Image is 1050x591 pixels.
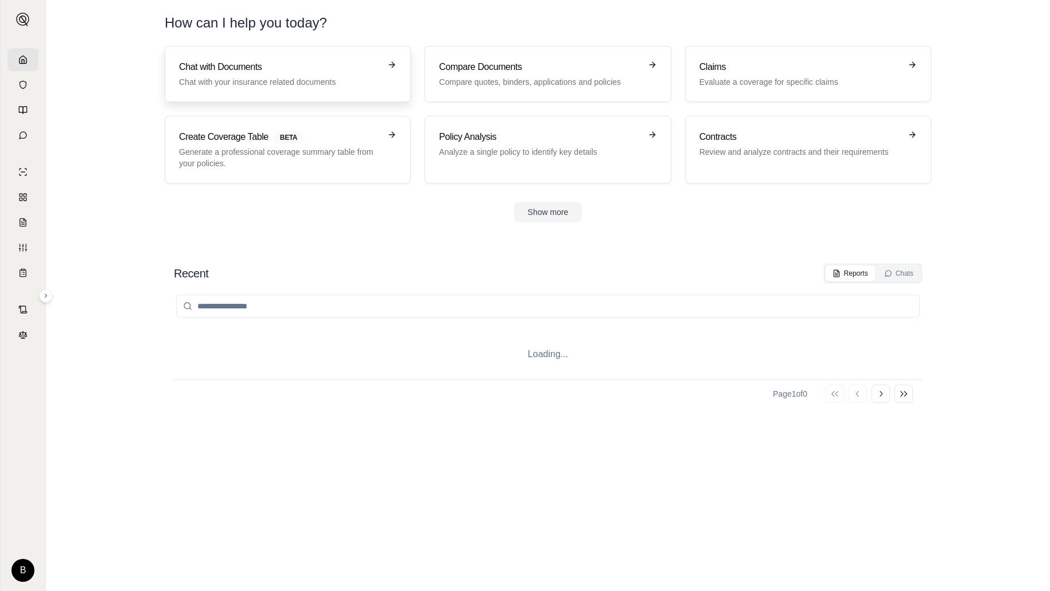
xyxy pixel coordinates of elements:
[833,269,868,278] div: Reports
[179,146,380,169] p: Generate a professional coverage summary table from your policies.
[273,131,304,144] span: BETA
[699,60,901,74] h3: Claims
[425,46,671,102] a: Compare DocumentsCompare quotes, binders, applications and policies
[174,329,922,379] div: Loading...
[514,202,582,222] button: Show more
[699,130,901,144] h3: Contracts
[16,13,30,26] img: Expand sidebar
[165,116,411,183] a: Create Coverage TableBETAGenerate a professional coverage summary table from your policies.
[7,261,38,284] a: Coverage Table
[11,559,34,582] div: B
[7,48,38,71] a: Home
[877,265,920,281] button: Chats
[439,76,640,88] p: Compare quotes, binders, applications and policies
[699,146,901,158] p: Review and analyze contracts and their requirements
[439,60,640,74] h3: Compare Documents
[439,130,640,144] h3: Policy Analysis
[685,116,931,183] a: ContractsReview and analyze contracts and their requirements
[165,46,411,102] a: Chat with DocumentsChat with your insurance related documents
[773,388,807,400] div: Page 1 of 0
[7,211,38,234] a: Claim Coverage
[7,298,38,321] a: Contract Analysis
[39,289,53,303] button: Expand sidebar
[174,265,208,281] h2: Recent
[884,269,913,278] div: Chats
[179,130,380,144] h3: Create Coverage Table
[7,73,38,96] a: Documents Vault
[439,146,640,158] p: Analyze a single policy to identify key details
[699,76,901,88] p: Evaluate a coverage for specific claims
[179,76,380,88] p: Chat with your insurance related documents
[7,161,38,183] a: Single Policy
[11,8,34,31] button: Expand sidebar
[7,186,38,209] a: Policy Comparisons
[7,323,38,346] a: Legal Search Engine
[685,46,931,102] a: ClaimsEvaluate a coverage for specific claims
[425,116,671,183] a: Policy AnalysisAnalyze a single policy to identify key details
[179,60,380,74] h3: Chat with Documents
[826,265,875,281] button: Reports
[7,236,38,259] a: Custom Report
[165,14,931,32] h1: How can I help you today?
[7,99,38,122] a: Prompt Library
[7,124,38,147] a: Chat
